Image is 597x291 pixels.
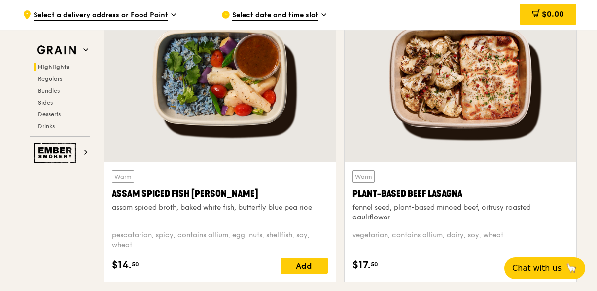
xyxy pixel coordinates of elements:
[38,75,62,82] span: Regulars
[112,170,134,183] div: Warm
[132,260,139,268] span: 50
[38,111,61,118] span: Desserts
[232,10,318,21] span: Select date and time slot
[34,143,79,163] img: Ember Smokery web logo
[112,203,328,213] div: assam spiced broth, baked white fish, butterfly blue pea rice
[112,187,328,201] div: Assam Spiced Fish [PERSON_NAME]
[565,262,577,274] span: 🦙
[352,258,371,273] span: $17.
[352,203,568,222] div: fennel seed, plant-based minced beef, citrusy roasted cauliflower
[112,258,132,273] span: $14.
[352,230,568,250] div: vegetarian, contains allium, dairy, soy, wheat
[112,230,328,250] div: pescatarian, spicy, contains allium, egg, nuts, shellfish, soy, wheat
[504,257,585,279] button: Chat with us🦙
[352,170,375,183] div: Warm
[34,41,79,59] img: Grain web logo
[352,187,568,201] div: Plant-Based Beef Lasagna
[34,10,168,21] span: Select a delivery address or Food Point
[371,260,378,268] span: 50
[512,262,562,274] span: Chat with us
[38,99,53,106] span: Sides
[38,123,55,130] span: Drinks
[542,9,564,19] span: $0.00
[281,258,328,274] div: Add
[38,64,70,71] span: Highlights
[38,87,60,94] span: Bundles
